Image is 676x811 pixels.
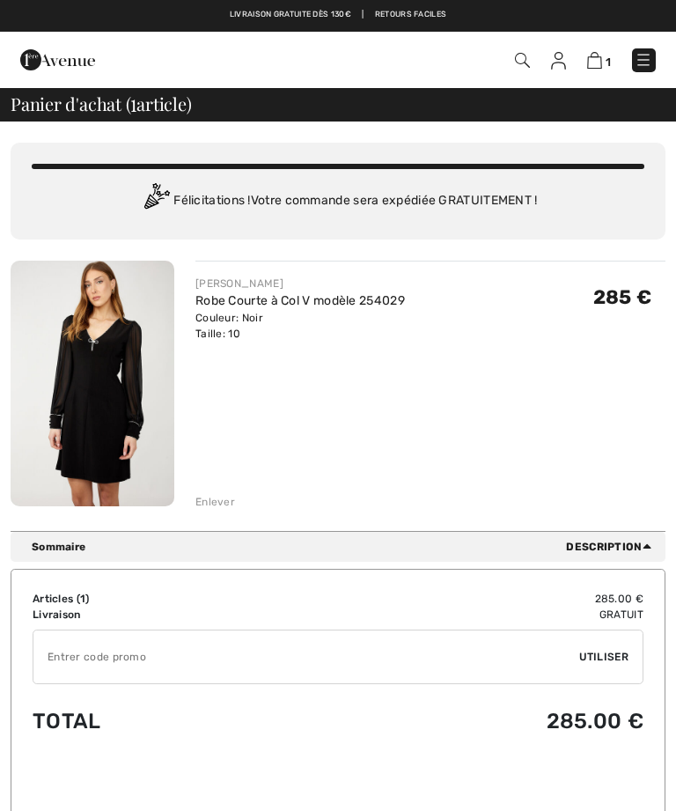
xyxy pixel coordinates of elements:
[587,52,602,69] img: Panier d'achat
[606,55,611,69] span: 1
[33,591,284,607] td: Articles ( )
[11,95,192,113] span: Panier d'achat ( article)
[195,494,235,510] div: Enlever
[587,51,611,70] a: 1
[362,9,364,21] span: |
[375,9,447,21] a: Retours faciles
[33,630,579,683] input: Code promo
[33,607,284,623] td: Livraison
[284,591,643,607] td: 285.00 €
[20,52,95,67] a: 1ère Avenue
[515,53,530,68] img: Recherche
[11,261,174,506] img: Robe Courte à Col V modèle 254029
[130,91,136,114] span: 1
[32,539,658,555] div: Sommaire
[551,52,566,70] img: Mes infos
[284,691,643,751] td: 285.00 €
[593,285,652,309] span: 285 €
[138,183,173,218] img: Congratulation2.svg
[195,276,405,291] div: [PERSON_NAME]
[33,691,284,751] td: Total
[284,607,643,623] td: Gratuit
[635,51,652,69] img: Menu
[195,310,405,342] div: Couleur: Noir Taille: 10
[80,593,85,605] span: 1
[230,9,351,21] a: Livraison gratuite dès 130€
[32,183,644,218] div: Félicitations ! Votre commande sera expédiée GRATUITEMENT !
[20,42,95,77] img: 1ère Avenue
[566,539,658,555] span: Description
[579,649,628,665] span: Utiliser
[195,293,405,308] a: Robe Courte à Col V modèle 254029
